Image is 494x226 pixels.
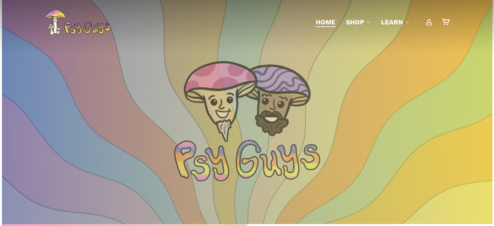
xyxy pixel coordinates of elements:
[182,52,312,150] img: PsyGuys Heads Logo
[45,9,110,35] img: PsyGuys
[174,140,320,181] img: Psychedelic PsyGuys Text Logo
[316,18,336,26] span: Home
[316,18,336,27] a: Home
[346,18,364,26] span: Shop
[381,18,403,26] span: Learn
[346,18,371,27] a: Shop
[381,18,410,27] a: Learn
